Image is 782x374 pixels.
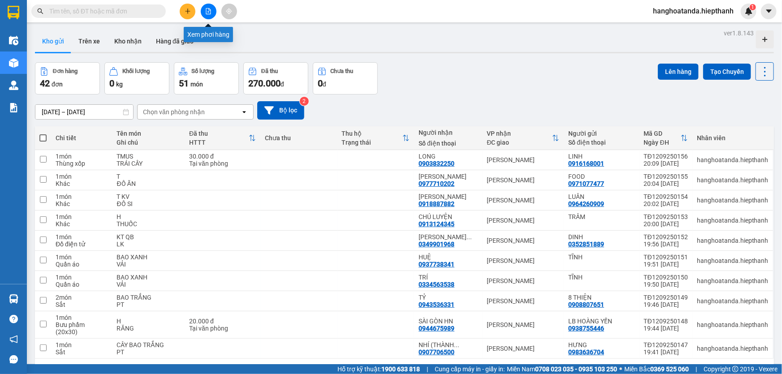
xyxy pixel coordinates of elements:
[427,364,428,374] span: |
[487,297,560,305] div: [PERSON_NAME]
[568,341,635,348] div: HƯNG
[419,140,478,147] div: Số điện thoại
[419,129,478,136] div: Người nhận
[419,318,478,325] div: SÀI GÒN HN
[331,68,354,74] div: Chưa thu
[644,180,688,187] div: 20:04 [DATE]
[644,220,688,228] div: 20:00 [DATE]
[568,241,604,248] div: 0352851889
[107,30,149,52] button: Kho nhận
[180,4,195,19] button: plus
[189,160,255,167] div: Tại văn phòng
[9,81,18,90] img: warehouse-icon
[568,325,604,332] div: 0938755446
[644,213,688,220] div: TĐ1209250153
[697,156,769,163] div: hanghoatanda.hiepthanh
[467,233,472,241] span: ...
[419,341,478,348] div: NHÍ (THÀNH NHÂN)
[487,176,560,184] div: [PERSON_NAME]
[56,160,108,167] div: Thùng xốp
[644,254,688,261] div: TĐ1209250151
[419,241,454,248] div: 0349901968
[568,153,635,160] div: LINH
[644,139,681,146] div: Ngày ĐH
[535,365,617,373] strong: 0708 023 035 - 0935 103 250
[189,153,255,160] div: 30.000 đ
[756,30,774,48] div: Tạo kho hàng mới
[9,315,18,323] span: question-circle
[201,4,216,19] button: file-add
[109,78,114,89] span: 0
[56,134,108,142] div: Chi tiết
[487,156,560,163] div: [PERSON_NAME]
[487,237,560,244] div: [PERSON_NAME]
[189,130,248,137] div: Đã thu
[9,58,18,68] img: warehouse-icon
[568,274,635,281] div: TĨNH
[117,130,180,137] div: Tên món
[568,301,604,308] div: 0908807651
[56,348,108,356] div: Sắt
[697,277,769,284] div: hanghoatanda.hiepthanh
[381,365,420,373] strong: 1900 633 818
[143,107,205,116] div: Chọn văn phòng nhận
[487,345,560,352] div: [PERSON_NAME]
[644,173,688,180] div: TĐ1209250155
[454,341,459,348] span: ...
[337,126,415,150] th: Toggle SortBy
[9,294,18,304] img: warehouse-icon
[56,220,108,228] div: Khác
[419,200,454,207] div: 0918887882
[265,134,333,142] div: Chưa thu
[697,237,769,244] div: hanghoatanda.hiepthanh
[185,126,260,150] th: Toggle SortBy
[192,68,215,74] div: Số lượng
[568,160,604,167] div: 0916168001
[56,173,108,180] div: 1 món
[56,274,108,281] div: 1 món
[644,294,688,301] div: TĐ1209250149
[419,233,478,241] div: DƯƠNG THANH HOÁ
[117,241,180,248] div: LK
[117,233,180,241] div: KT QB
[56,321,108,335] div: Bưu phẩm (20x30)
[624,364,689,374] span: Miền Bắc
[487,217,560,224] div: [PERSON_NAME]
[646,5,741,17] span: hanghoatanda.hiepthanh
[221,4,237,19] button: aim
[419,254,478,261] div: HUỆ
[419,153,478,160] div: LONG
[644,241,688,248] div: 19:56 [DATE]
[117,261,180,268] div: VẢI
[116,81,123,88] span: kg
[56,241,108,248] div: Đồ điện tử
[117,301,180,308] div: PT
[261,68,278,74] div: Đã thu
[241,108,248,116] svg: open
[56,281,108,288] div: Quần áo
[56,153,108,160] div: 1 món
[644,274,688,281] div: TĐ1209250150
[37,8,43,14] span: search
[281,81,284,88] span: đ
[8,6,19,19] img: logo-vxr
[35,30,71,52] button: Kho gửi
[313,62,378,95] button: Chưa thu0đ
[117,281,180,288] div: VẢI
[226,8,232,14] span: aim
[487,277,560,284] div: [PERSON_NAME]
[419,220,454,228] div: 0913124345
[697,176,769,184] div: hanghoatanda.hiepthanh
[487,130,553,137] div: VP nhận
[53,68,78,74] div: Đơn hàng
[56,314,108,321] div: 1 món
[507,364,617,374] span: Miền Nam
[56,233,108,241] div: 1 món
[117,200,180,207] div: ĐỒ SI
[644,200,688,207] div: 20:02 [DATE]
[658,64,699,80] button: Lên hàng
[205,8,212,14] span: file-add
[318,78,323,89] span: 0
[568,130,635,137] div: Người gửi
[750,4,756,10] sup: 1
